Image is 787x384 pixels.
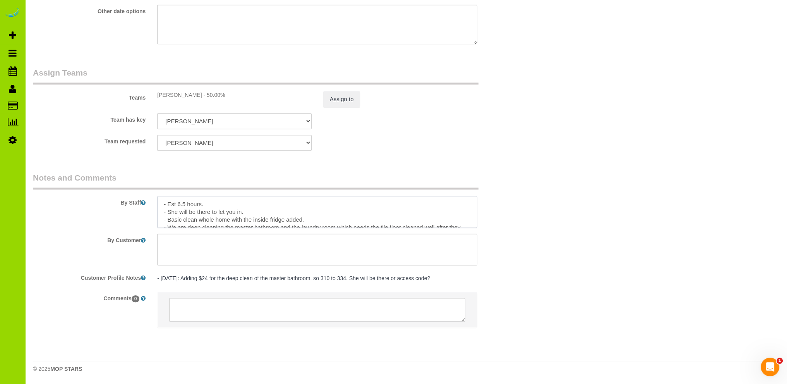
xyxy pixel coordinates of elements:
iframe: Intercom live chat [761,358,779,376]
label: By Customer [27,234,151,244]
label: Teams [27,91,151,102]
span: 1 [777,358,783,364]
button: Assign to [323,91,360,107]
img: Automaid Logo [5,8,20,19]
label: By Staff [27,196,151,207]
strong: MOP STARS [50,366,82,372]
div: © 2025 [33,365,779,373]
label: Other date options [27,5,151,15]
label: Customer Profile Notes [27,271,151,282]
label: Comments [27,292,151,302]
legend: Assign Teams [33,67,478,84]
span: 0 [132,295,140,302]
label: Team requested [27,135,151,145]
pre: - [DATE]: Adding $24 for the deep clean of the master bathroom, so 310 to 334. She will be there ... [157,274,477,282]
legend: Notes and Comments [33,172,478,189]
div: [PERSON_NAME] - 50.00% [157,91,311,99]
label: Team has key [27,113,151,124]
